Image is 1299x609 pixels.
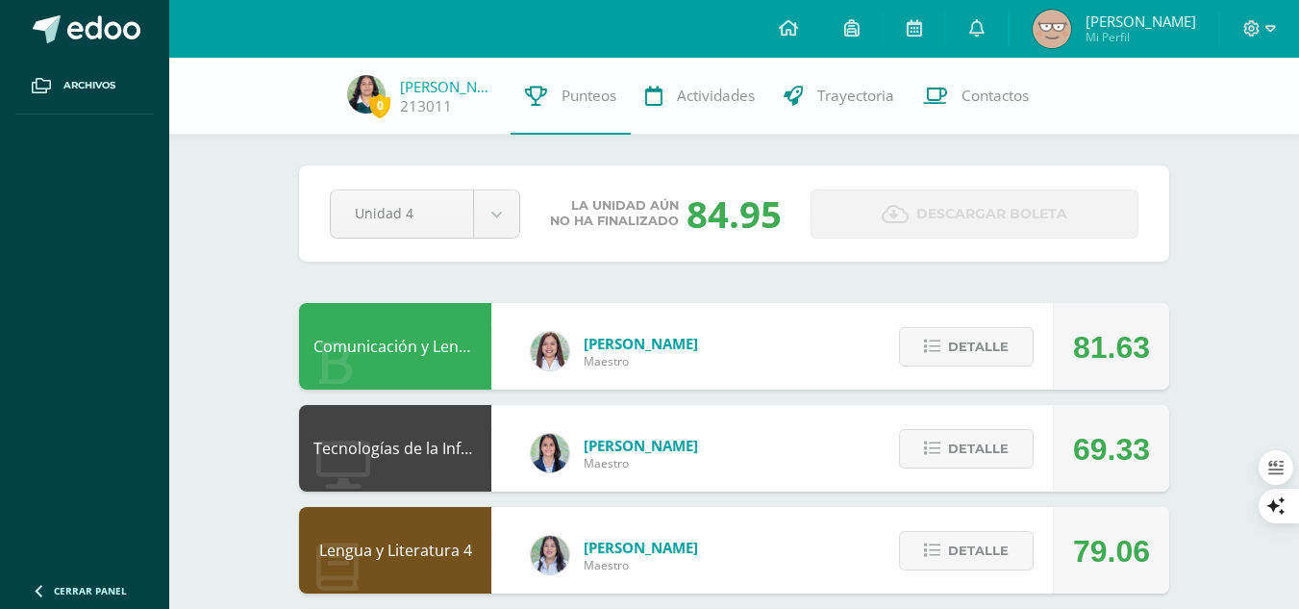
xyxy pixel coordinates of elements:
button: Detalle [899,327,1034,367]
span: La unidad aún no ha finalizado [550,198,679,229]
span: Punteos [562,86,616,106]
span: [PERSON_NAME] [584,538,698,557]
button: Detalle [899,429,1034,469]
a: Contactos [909,58,1043,135]
a: Punteos [511,58,631,135]
a: Actividades [631,58,769,135]
a: Trayectoria [769,58,909,135]
img: df6a3bad71d85cf97c4a6d1acf904499.png [531,536,569,574]
span: Mi Perfil [1086,29,1196,45]
span: Descargar boleta [916,190,1067,238]
span: Maestro [584,557,698,573]
div: 79.06 [1073,508,1150,595]
span: 0 [369,93,390,117]
span: Unidad 4 [355,190,449,236]
a: Unidad 4 [331,190,519,238]
img: 8670e599328e1b651da57b5535759df0.png [347,75,386,114]
a: [PERSON_NAME] [400,77,496,96]
span: Detalle [948,431,1009,467]
a: Archivos [15,58,154,114]
div: Lengua y Literatura 4 [299,507,491,594]
div: 84.95 [687,189,782,239]
span: [PERSON_NAME] [1086,12,1196,31]
span: [PERSON_NAME] [584,334,698,353]
div: 69.33 [1073,406,1150,493]
button: Detalle [899,531,1034,571]
img: 7489ccb779e23ff9f2c3e89c21f82ed0.png [531,434,569,472]
span: Cerrar panel [54,584,127,597]
span: Contactos [962,86,1029,106]
div: Tecnologías de la Información y la Comunicación 4 [299,405,491,492]
span: Actividades [677,86,755,106]
span: Maestro [584,455,698,471]
span: Archivos [63,78,115,93]
div: Comunicación y Lenguaje L3 Inglés 4 [299,303,491,390]
span: Maestro [584,353,698,369]
div: 81.63 [1073,304,1150,391]
span: Detalle [948,533,1009,569]
img: acecb51a315cac2de2e3deefdb732c9f.png [531,332,569,370]
span: [PERSON_NAME] [584,436,698,455]
a: 213011 [400,96,452,116]
span: Trayectoria [817,86,894,106]
span: Detalle [948,329,1009,365]
img: 4f584a23ab57ed1d5ae0c4d956f68ee2.png [1033,10,1071,48]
